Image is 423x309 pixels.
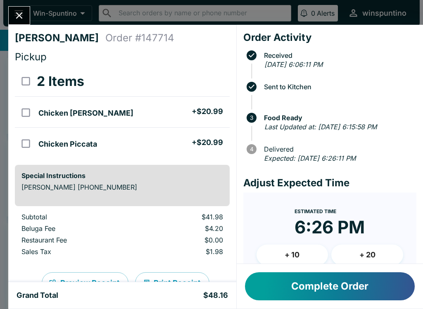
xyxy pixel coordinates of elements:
[21,171,223,180] h6: Special Instructions
[135,272,209,294] button: Print Receipt
[260,114,416,121] span: Food Ready
[243,177,416,189] h4: Adjust Expected Time
[192,138,223,147] h5: + $20.99
[264,123,377,131] em: Last Updated at: [DATE] 6:15:58 PM
[15,67,230,158] table: orders table
[15,32,105,44] h4: [PERSON_NAME]
[331,245,403,265] button: + 20
[260,145,416,153] span: Delivered
[257,245,328,265] button: + 10
[203,290,228,300] h5: $48.16
[37,73,84,90] h3: 2 Items
[295,208,336,214] span: Estimated Time
[42,272,128,294] button: Preview Receipt
[21,236,131,244] p: Restaurant Fee
[15,51,47,63] span: Pickup
[38,139,97,149] h5: Chicken Piccata
[17,290,58,300] h5: Grand Total
[144,213,223,221] p: $41.98
[250,146,253,152] text: 4
[264,60,323,69] em: [DATE] 6:06:11 PM
[21,247,131,256] p: Sales Tax
[250,114,253,121] text: 3
[15,213,230,259] table: orders table
[264,154,356,162] em: Expected: [DATE] 6:26:11 PM
[144,224,223,233] p: $4.20
[9,7,30,24] button: Close
[260,83,416,90] span: Sent to Kitchen
[105,32,174,44] h4: Order # 147714
[38,108,133,118] h5: Chicken [PERSON_NAME]
[243,31,416,44] h4: Order Activity
[295,216,365,238] time: 6:26 PM
[144,247,223,256] p: $1.98
[21,183,223,191] p: [PERSON_NAME] [PHONE_NUMBER]
[192,107,223,116] h5: + $20.99
[21,224,131,233] p: Beluga Fee
[260,52,416,59] span: Received
[144,236,223,244] p: $0.00
[245,272,415,300] button: Complete Order
[21,213,131,221] p: Subtotal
